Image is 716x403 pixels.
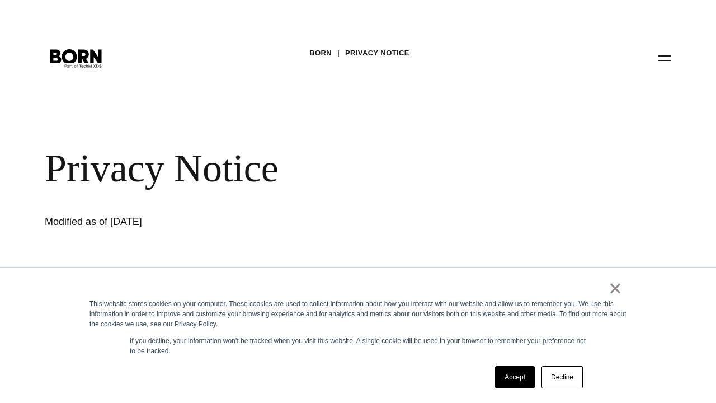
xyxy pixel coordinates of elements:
a: BORN [309,45,332,62]
button: Open [651,46,678,69]
div: This website stores cookies on your computer. These cookies are used to collect information about... [89,299,626,329]
div: Privacy Notice [45,146,671,191]
a: Privacy Notice [345,45,409,62]
a: × [609,283,622,293]
h1: Modified as of [DATE] [45,214,380,229]
a: Decline [541,366,583,388]
a: Accept [495,366,535,388]
p: If you decline, your information won’t be tracked when you visit this website. A single cookie wi... [130,336,586,356]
